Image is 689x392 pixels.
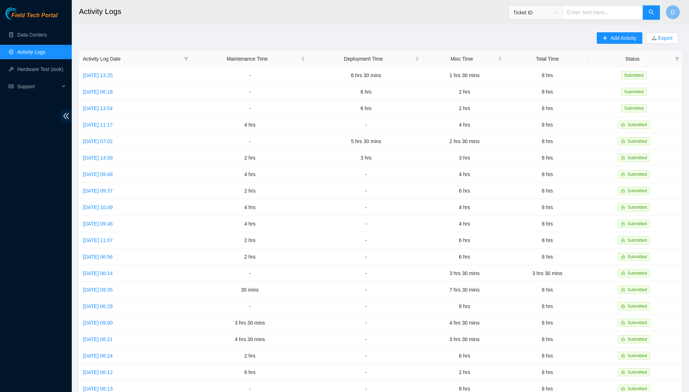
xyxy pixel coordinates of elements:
[83,270,113,276] a: [DATE] 06:14
[628,221,647,226] span: Submitted
[191,298,309,315] td: -
[593,55,672,63] span: Status
[191,282,309,298] td: 30 mins
[628,320,647,325] span: Submitted
[191,232,309,249] td: 2 hrs
[506,282,589,298] td: 8 hrs
[9,84,14,89] span: read
[506,117,589,133] td: 8 hrs
[506,84,589,100] td: 8 hrs
[628,386,647,391] span: Submitted
[191,100,309,117] td: -
[674,53,681,64] span: filter
[628,287,647,292] span: Submitted
[191,166,309,183] td: 4 hrs
[506,150,589,166] td: 8 hrs
[83,221,113,227] a: [DATE] 09:46
[423,117,506,133] td: 4 hrs
[83,105,113,111] a: [DATE] 13:54
[621,255,625,259] span: lock
[506,199,589,216] td: 8 hrs
[646,32,678,44] button: downloadExport
[621,205,625,209] span: lock
[423,84,506,100] td: 2 hrs
[621,139,625,143] span: lock
[423,315,506,331] td: 4 hrs 30 mins
[309,199,423,216] td: -
[621,288,625,292] span: lock
[506,298,589,315] td: 8 hrs
[191,364,309,381] td: 6 hrs
[506,348,589,364] td: 8 hrs
[5,7,36,20] img: Akamai Technologies
[191,117,309,133] td: 4 hrs
[191,199,309,216] td: 4 hrs
[309,84,423,100] td: 6 hrs
[628,337,647,342] span: Submitted
[191,84,309,100] td: -
[506,166,589,183] td: 8 hrs
[506,216,589,232] td: 8 hrs
[423,232,506,249] td: 6 hrs
[423,331,506,348] td: 3 hrs 30 mins
[506,100,589,117] td: 8 hrs
[309,166,423,183] td: -
[621,104,646,112] span: Submitted
[309,216,423,232] td: -
[621,271,625,275] span: lock
[643,5,660,20] button: search
[423,348,506,364] td: 6 hrs
[506,265,589,282] td: 3 hrs 30 mins
[621,304,625,308] span: lock
[648,9,654,16] span: search
[628,304,647,309] span: Submitted
[628,188,647,193] span: Submitted
[191,183,309,199] td: 2 hrs
[83,155,113,161] a: [DATE] 14:09
[83,353,113,359] a: [DATE] 06:24
[506,364,589,381] td: 8 hrs
[628,205,647,210] span: Submitted
[621,156,625,160] span: lock
[83,336,113,342] a: [DATE] 06:21
[506,183,589,199] td: 8 hrs
[603,36,608,41] span: plus
[309,67,423,84] td: 6 hrs 30 mins
[423,298,506,315] td: 8 hrs
[183,53,190,64] span: filter
[628,172,647,177] span: Submitted
[83,55,181,63] span: Activity Log Date
[191,150,309,166] td: 2 hrs
[423,249,506,265] td: 6 hrs
[506,232,589,249] td: 8 hrs
[83,188,113,194] a: [DATE] 09:37
[657,35,672,41] a: Export
[83,386,113,392] a: [DATE] 06:13
[309,298,423,315] td: -
[309,150,423,166] td: 3 hrs
[621,387,625,391] span: lock
[628,353,647,358] span: Submitted
[309,348,423,364] td: -
[423,100,506,117] td: 2 hrs
[17,66,63,72] a: Hardware Test (isok)
[191,315,309,331] td: 3 hrs 30 mins
[309,331,423,348] td: -
[83,369,113,375] a: [DATE] 06:12
[83,171,113,177] a: [DATE] 09:49
[628,370,647,375] span: Submitted
[423,133,506,150] td: 2 hrs 30 mins
[83,287,113,293] a: [DATE] 09:35
[423,183,506,199] td: 6 hrs
[621,370,625,374] span: lock
[83,72,113,78] a: [DATE] 13:25
[309,133,423,150] td: 5 hrs 30 mins
[423,150,506,166] td: 3 hrs
[628,139,647,144] span: Submitted
[628,122,647,127] span: Submitted
[5,13,57,22] a: Akamai TechnologiesField Tech Portal
[17,49,46,55] a: Activity Logs
[191,133,309,150] td: -
[191,216,309,232] td: 4 hrs
[423,265,506,282] td: 3 hrs 30 mins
